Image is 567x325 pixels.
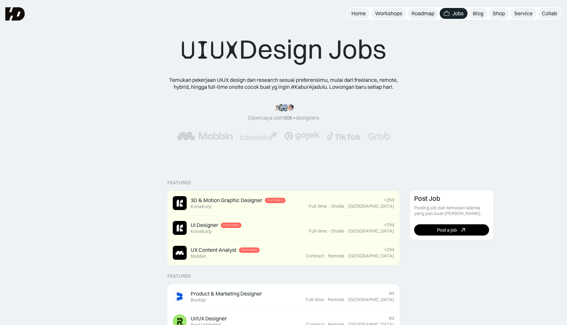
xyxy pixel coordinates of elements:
[351,10,366,17] div: Home
[309,228,327,234] div: Full-time
[348,228,394,234] div: [GEOGRAPHIC_DATA]
[389,291,394,296] div: 6d
[167,241,400,265] a: Job ImageUX Content AnalystFeaturedMobbin>25dContract·Remote·[GEOGRAPHIC_DATA]
[489,8,509,19] a: Shop
[347,8,370,19] a: Home
[493,10,505,17] div: Shop
[191,290,262,297] div: Product & Marketing Designer
[331,228,344,234] div: Onsite
[284,114,296,121] span: 50k+
[514,10,533,17] div: Service
[181,34,239,66] span: UIUX
[181,33,386,66] div: Design Jobs
[325,297,327,302] div: ·
[348,297,394,302] div: [GEOGRAPHIC_DATA]
[191,229,212,234] div: KonaKorp
[167,216,400,241] a: Job ImageUI DesignerFeaturedKonaKorp>25dFull-time·Onsite·[GEOGRAPHIC_DATA]
[348,203,394,209] div: [GEOGRAPHIC_DATA]
[345,297,347,302] div: ·
[440,8,468,19] a: Jobs
[469,8,487,19] a: Blog
[223,223,239,227] div: Featured
[173,246,187,260] img: Job Image
[325,253,327,259] div: ·
[328,253,344,259] div: Remote
[389,315,394,321] div: 6d
[328,228,330,234] div: ·
[384,197,394,203] div: >25d
[331,203,344,209] div: Onsite
[191,253,206,259] div: Mobbin
[173,196,187,210] img: Job Image
[164,77,403,90] div: Temukan pekerjaan UIUX design dan research sesuai preferensimu, mulai dari freelance, remote, hyb...
[191,204,212,209] div: KonaKorp
[191,222,218,229] div: UI Designer
[191,246,236,253] div: UX Content Analyst
[328,297,344,302] div: Remote
[375,10,402,17] div: Workshops
[408,8,438,19] a: Roadmap
[414,224,489,236] a: Post a job
[191,197,262,204] div: 3D & Motion Graphic Designer
[542,10,557,17] div: Collab
[348,253,394,259] div: [GEOGRAPHIC_DATA]
[306,253,324,259] div: Contract
[371,8,406,19] a: Workshops
[167,273,191,279] div: Featured
[384,247,394,252] div: >25d
[437,227,457,233] div: Post a job
[191,315,227,322] div: UI/UX Designer
[173,290,187,303] img: Job Image
[306,297,324,302] div: Full-time
[328,203,330,209] div: ·
[384,222,394,228] div: >25d
[241,248,258,252] div: Featured
[414,205,489,216] div: Posting job dan temukan talenta yang pas buat [PERSON_NAME].
[267,198,283,202] div: Featured
[473,10,483,17] div: Blog
[167,191,400,216] a: Job Image3D & Motion Graphic DesignerFeaturedKonaKorp>25dFull-time·Onsite·[GEOGRAPHIC_DATA]
[510,8,536,19] a: Service
[452,10,464,17] div: Jobs
[345,253,347,259] div: ·
[345,203,347,209] div: ·
[191,297,206,303] div: Bookipi
[167,180,191,186] div: Featured
[173,221,187,235] img: Job Image
[414,194,440,202] div: Post Job
[345,228,347,234] div: ·
[167,284,400,309] a: Job ImageProduct & Marketing DesignerBookipi6dFull-time·Remote·[GEOGRAPHIC_DATA]
[248,114,319,121] div: Dipercaya oleh designers
[309,203,327,209] div: Full-time
[411,10,434,17] div: Roadmap
[538,8,561,19] a: Collab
